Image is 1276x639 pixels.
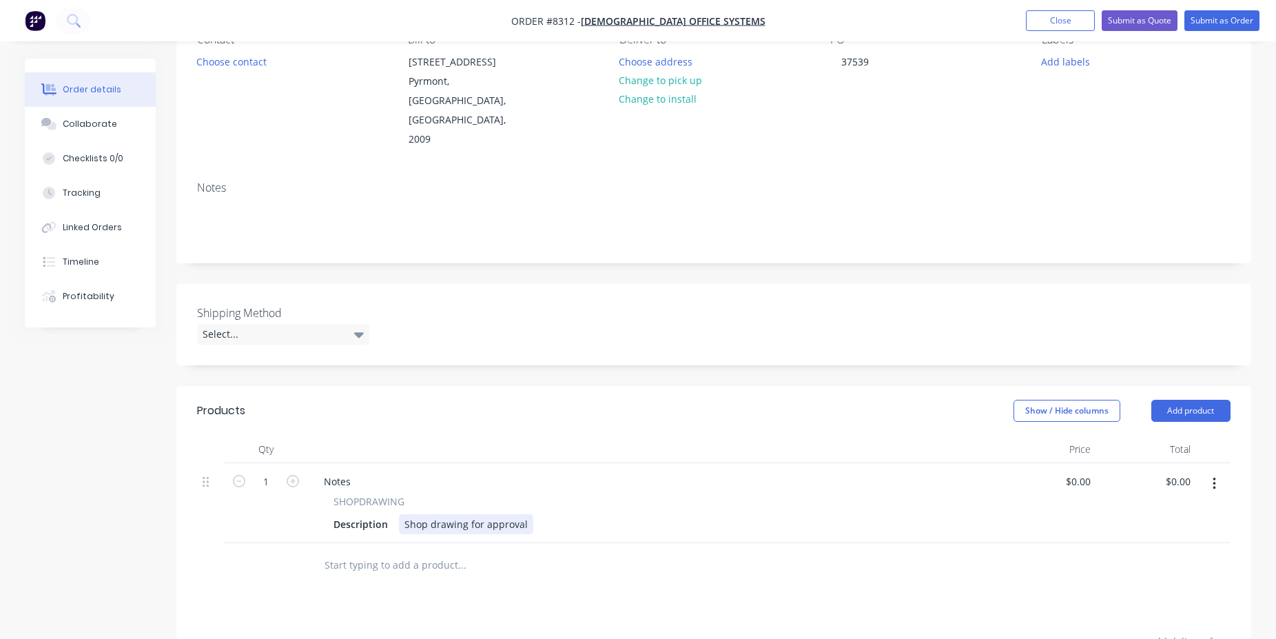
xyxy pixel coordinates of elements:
button: Submit as Order [1184,10,1259,31]
div: PO [830,33,1019,46]
div: Linked Orders [63,221,123,234]
div: Labels [1042,33,1231,46]
button: Change to install [612,90,704,108]
div: 37539 [830,52,880,72]
div: Products [197,403,245,419]
button: Order details [25,72,156,107]
button: Choose address [612,52,700,70]
div: [STREET_ADDRESS]Pyrmont, [GEOGRAPHIC_DATA], [GEOGRAPHIC_DATA], 2009 [397,52,535,150]
div: Order details [63,83,122,96]
div: Description [328,514,393,534]
button: Close [1026,10,1095,31]
div: [STREET_ADDRESS] [409,52,523,72]
div: Collaborate [63,118,118,130]
div: Tracking [63,187,101,199]
label: Shipping Method [197,305,369,321]
button: Change to pick up [612,71,710,90]
a: [DEMOGRAPHIC_DATA] Office Systems [581,14,765,28]
div: Shop drawing for approval [399,514,533,534]
img: Factory [25,10,45,31]
button: Collaborate [25,107,156,141]
div: Notes [197,181,1231,194]
input: Start typing to add a product... [324,551,599,579]
button: Add product [1151,400,1231,422]
span: Order #8312 - [511,14,581,28]
button: Submit as Quote [1102,10,1177,31]
button: Show / Hide columns [1013,400,1120,422]
div: Deliver to [619,33,808,46]
div: Total [1096,436,1196,463]
div: Profitability [63,290,115,303]
div: Timeline [63,256,100,268]
button: Timeline [25,245,156,279]
button: Choose contact [189,52,274,70]
div: Contact [197,33,386,46]
span: SHOPDRAWING [333,494,404,509]
div: Notes [313,471,362,491]
button: Linked Orders [25,210,156,245]
div: Price [996,436,1096,463]
div: Bill to [408,33,597,46]
button: Tracking [25,176,156,210]
button: Add labels [1033,52,1097,70]
div: Pyrmont, [GEOGRAPHIC_DATA], [GEOGRAPHIC_DATA], 2009 [409,72,523,149]
div: Qty [225,436,307,463]
div: Checklists 0/0 [63,152,124,165]
button: Checklists 0/0 [25,141,156,176]
div: Select... [197,324,369,345]
button: Profitability [25,279,156,314]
